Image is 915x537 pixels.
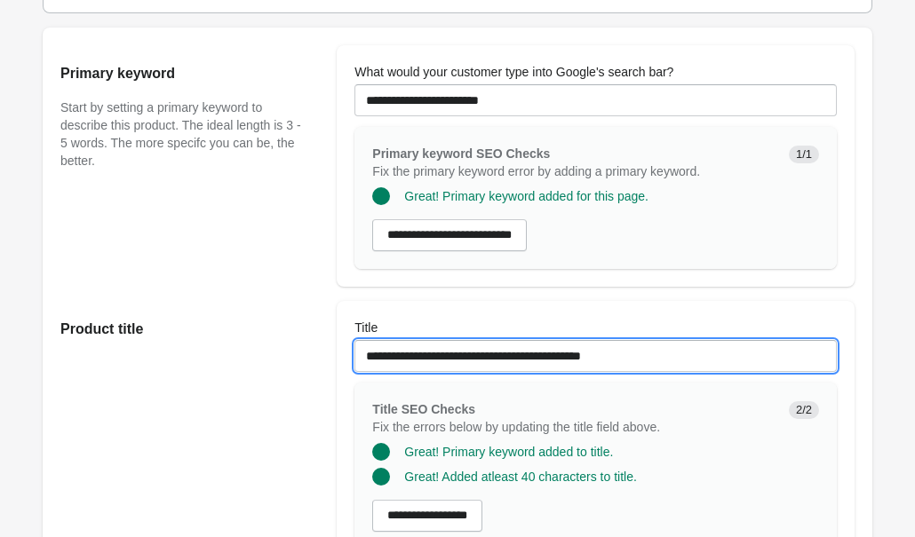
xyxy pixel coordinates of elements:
h2: Primary keyword [60,63,301,84]
span: Great! Added atleast 40 characters to title. [404,470,636,484]
span: Great! Primary keyword added to title. [404,445,613,459]
span: Primary keyword SEO Checks [372,146,550,161]
p: Fix the primary keyword error by adding a primary keyword. [372,162,775,180]
span: Great! Primary keyword added for this page. [404,189,648,203]
span: 1/1 [789,146,819,163]
h2: Product title [60,319,301,340]
p: Fix the errors below by updating the title field above. [372,418,775,436]
label: Title [354,319,378,336]
p: Start by setting a primary keyword to describe this product. The ideal length is 3 - 5 words. The... [60,99,301,170]
span: Title SEO Checks [372,402,475,416]
span: 2/2 [789,401,819,419]
label: What would your customer type into Google's search bar? [354,63,673,81]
